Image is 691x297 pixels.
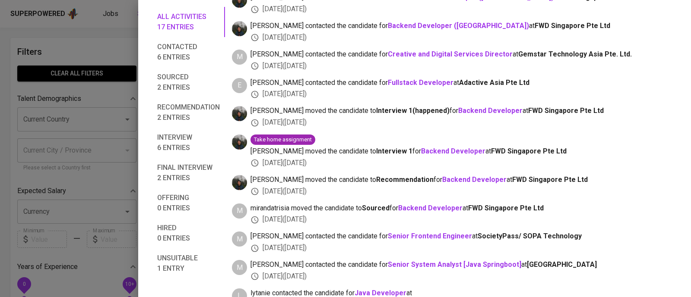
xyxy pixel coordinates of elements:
[232,21,247,36] img: glenn@glints.com
[232,175,247,190] img: glenn@glints.com
[250,21,670,31] span: [PERSON_NAME] contacted the candidate for at
[388,78,453,87] a: Fullstack Developer
[250,89,670,99] div: [DATE] ( [DATE] )
[157,132,220,153] span: Interview 6 entries
[250,158,670,168] div: [DATE] ( [DATE] )
[250,136,315,144] span: Take home assignment
[232,203,247,219] div: M
[250,187,670,197] div: [DATE] ( [DATE] )
[528,106,604,115] span: FWD Singapore Pte Ltd
[468,204,544,212] span: FWD Singapore Pte Ltd
[376,147,412,155] b: Interview 1
[250,215,670,225] div: [DATE] ( [DATE] )
[250,33,670,43] div: [DATE] ( [DATE] )
[250,272,670,281] div: [DATE] ( [DATE] )
[250,231,670,241] span: [PERSON_NAME] contacted the candidate for at
[250,243,670,253] div: [DATE] ( [DATE] )
[250,50,670,59] span: [PERSON_NAME] contacted the candidate for at
[388,232,472,240] a: Senior Frontend Engineer
[232,50,247,65] div: M
[376,175,434,184] b: Recommendation
[388,22,529,30] a: Backend Developer ([GEOGRAPHIC_DATA])
[535,22,610,30] span: FWD Singapore Pte Ltd
[442,175,507,184] a: Backend Developer
[157,223,220,244] span: Hired 0 entries
[527,260,597,269] span: [GEOGRAPHIC_DATA]
[512,175,588,184] span: FWD Singapore Pte Ltd
[458,106,523,115] a: Backend Developer
[388,260,521,269] a: Senior System Analyst [Java Springboot]
[232,78,247,93] div: E
[250,175,670,185] span: [PERSON_NAME] moved the candidate to for at
[157,42,220,63] span: Contacted 6 entries
[388,50,513,58] a: Creative and Digital Services Director
[518,50,632,58] span: Gemstar Technology Asia Pte. Ltd.
[157,163,220,183] span: Final interview 2 entries
[250,203,670,213] span: mirandatrisia moved the candidate to for at
[250,260,670,270] span: [PERSON_NAME] contacted the candidate for at
[362,204,390,212] b: Sourced
[157,12,220,32] span: All activities 17 entries
[157,253,220,274] span: Unsuitable 1 entry
[459,78,529,87] span: Adactive Asia Pte Ltd
[232,231,247,247] div: M
[250,61,670,71] div: [DATE] ( [DATE] )
[250,118,670,128] div: [DATE] ( [DATE] )
[157,102,220,123] span: Recommendation 2 entries
[250,4,670,14] div: [DATE] ( [DATE] )
[157,72,220,93] span: Sourced 2 entries
[398,204,463,212] a: Backend Developer
[421,147,485,155] a: Backend Developer
[250,106,670,116] span: [PERSON_NAME] moved the candidate to for at
[232,260,247,275] div: M
[250,147,670,156] span: [PERSON_NAME] moved the candidate to for at
[355,289,406,297] a: Java Developer
[376,106,450,115] b: Interview 1 ( happened )
[250,78,670,88] span: [PERSON_NAME] contacted the candidate for at
[491,147,567,155] span: FWD Singapore Pte Ltd
[478,232,582,240] span: SocietyPass/ SOPA Technology
[232,106,247,121] img: glenn@glints.com
[232,134,247,150] img: glenn@glints.com
[157,193,220,213] span: Offering 0 entries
